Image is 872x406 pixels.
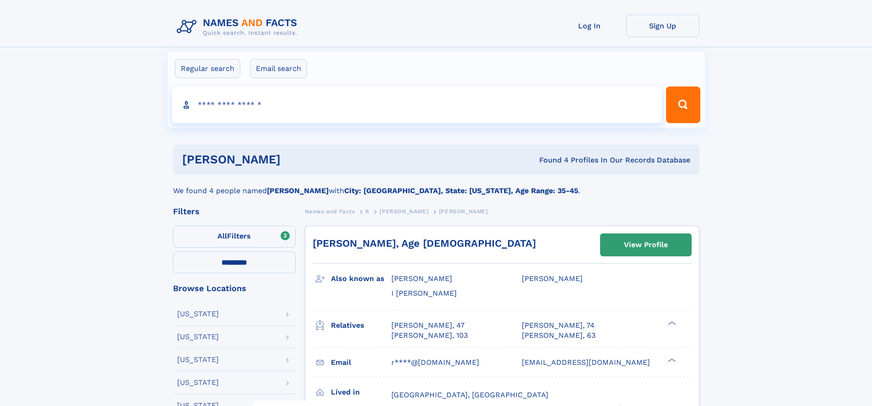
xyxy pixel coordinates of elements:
[267,186,329,195] b: [PERSON_NAME]
[522,330,596,341] a: [PERSON_NAME], 63
[331,271,391,287] h3: Also known as
[344,186,578,195] b: City: [GEOGRAPHIC_DATA], State: [US_STATE], Age Range: 35-45
[666,320,677,326] div: ❯
[331,384,391,400] h3: Lived in
[365,206,369,217] a: R
[173,284,296,292] div: Browse Locations
[666,357,677,363] div: ❯
[331,355,391,370] h3: Email
[624,234,668,255] div: View Profile
[666,87,700,123] button: Search Button
[391,320,465,330] a: [PERSON_NAME], 47
[379,206,428,217] a: [PERSON_NAME]
[313,238,536,249] a: [PERSON_NAME], Age [DEMOGRAPHIC_DATA]
[522,274,583,283] span: [PERSON_NAME]
[177,379,219,386] div: [US_STATE]
[365,208,369,215] span: R
[391,274,452,283] span: [PERSON_NAME]
[553,15,626,37] a: Log In
[173,174,699,196] div: We found 4 people named with .
[439,208,488,215] span: [PERSON_NAME]
[626,15,699,37] a: Sign Up
[391,390,548,399] span: [GEOGRAPHIC_DATA], [GEOGRAPHIC_DATA]
[391,330,468,341] a: [PERSON_NAME], 103
[217,232,227,240] span: All
[175,59,240,78] label: Regular search
[410,155,690,165] div: Found 4 Profiles In Our Records Database
[177,356,219,363] div: [US_STATE]
[173,15,305,39] img: Logo Names and Facts
[305,206,355,217] a: Names and Facts
[522,358,650,367] span: [EMAIL_ADDRESS][DOMAIN_NAME]
[379,208,428,215] span: [PERSON_NAME]
[173,226,296,248] label: Filters
[177,310,219,318] div: [US_STATE]
[182,154,410,165] h1: [PERSON_NAME]
[601,234,691,256] a: View Profile
[250,59,307,78] label: Email search
[391,289,457,298] span: I [PERSON_NAME]
[172,87,662,123] input: search input
[173,207,296,216] div: Filters
[331,318,391,333] h3: Relatives
[522,320,595,330] a: [PERSON_NAME], 74
[177,333,219,341] div: [US_STATE]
